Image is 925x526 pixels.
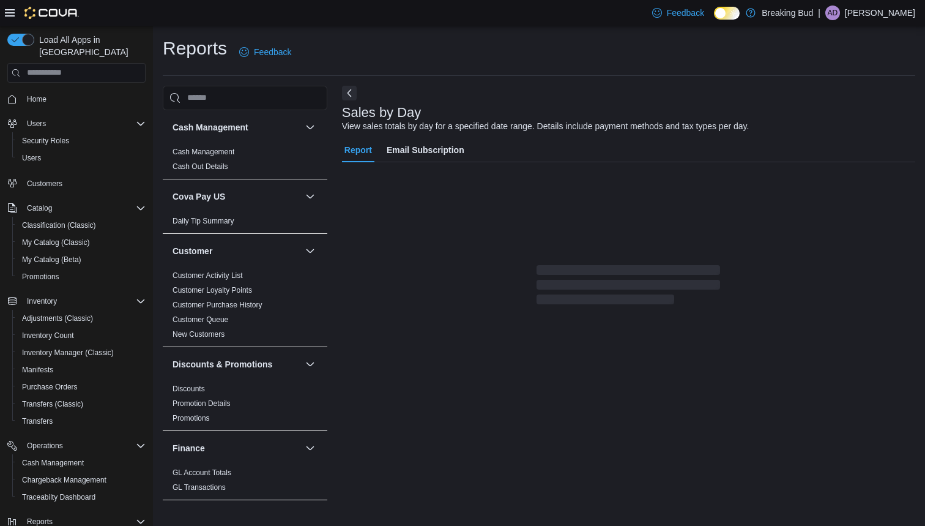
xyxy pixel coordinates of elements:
[173,315,228,324] a: Customer Queue
[17,414,58,429] a: Transfers
[17,311,146,326] span: Adjustments (Classic)
[27,203,52,213] span: Catalog
[17,151,46,165] a: Users
[22,153,41,163] span: Users
[173,330,225,339] a: New Customers
[22,492,95,502] span: Traceabilty Dashboard
[34,34,146,58] span: Load All Apps in [GEOGRAPHIC_DATA]
[22,458,84,468] span: Cash Management
[12,234,150,251] button: My Catalog (Classic)
[22,176,67,191] a: Customers
[22,438,146,453] span: Operations
[17,414,146,429] span: Transfers
[17,397,88,411] a: Transfers (Classic)
[173,301,262,309] a: Customer Purchase History
[12,413,150,430] button: Transfers
[12,149,150,167] button: Users
[27,296,57,306] span: Inventory
[173,245,300,257] button: Customer
[173,148,234,156] a: Cash Management
[22,399,83,409] span: Transfers (Classic)
[17,328,79,343] a: Inventory Count
[667,7,704,19] span: Feedback
[17,328,146,343] span: Inventory Count
[818,6,820,20] p: |
[27,119,46,129] span: Users
[12,472,150,489] button: Chargeback Management
[22,365,53,375] span: Manifests
[2,200,150,217] button: Catalog
[22,116,51,131] button: Users
[17,151,146,165] span: Users
[12,251,150,268] button: My Catalog (Beta)
[173,358,272,370] h3: Discounts & Promotions
[762,6,813,20] p: Breaking Bud
[173,442,300,454] button: Finance
[22,92,51,107] a: Home
[22,136,69,146] span: Security Roles
[2,90,150,108] button: Home
[22,382,78,392] span: Purchase Orders
[22,175,146,190] span: Customers
[173,190,300,203] button: Cova Pay US
[17,218,146,233] span: Classification (Classic)
[22,272,59,282] span: Promotions
[17,235,146,250] span: My Catalog (Classic)
[17,456,146,470] span: Cash Management
[342,105,422,120] h3: Sales by Day
[17,133,146,148] span: Security Roles
[22,314,93,323] span: Adjustments (Classic)
[12,132,150,149] button: Security Roles
[825,6,840,20] div: Axiao Daniels
[303,120,318,135] button: Cash Management
[22,91,146,107] span: Home
[22,238,90,247] span: My Catalog (Classic)
[22,294,146,309] span: Inventory
[12,454,150,472] button: Cash Management
[22,201,146,216] span: Catalog
[17,456,89,470] a: Cash Management
[22,201,57,216] button: Catalog
[828,6,838,20] span: AD
[647,1,709,25] a: Feedback
[27,94,46,104] span: Home
[12,378,150,396] button: Purchase Orders
[303,441,318,456] button: Finance
[12,310,150,327] button: Adjustments (Classic)
[27,179,62,189] span: Customers
[303,244,318,258] button: Customer
[163,381,327,430] div: Discounts & Promotions
[344,138,372,162] span: Report
[17,363,146,377] span: Manifests
[163,465,327,500] div: Finance
[173,121,300,133] button: Cash Management
[2,115,150,132] button: Users
[22,348,114,358] span: Inventory Manager (Classic)
[22,220,96,230] span: Classification (Classic)
[173,271,243,280] a: Customer Activity List
[22,416,53,426] span: Transfers
[27,441,63,451] span: Operations
[234,40,296,64] a: Feedback
[17,363,58,377] a: Manifests
[22,475,106,485] span: Chargeback Management
[17,311,98,326] a: Adjustments (Classic)
[17,218,101,233] a: Classification (Classic)
[17,345,119,360] a: Inventory Manager (Classic)
[12,489,150,506] button: Traceabilty Dashboard
[163,268,327,347] div: Customer
[173,385,205,393] a: Discounts
[173,468,231,477] a: GL Account Totals
[303,189,318,204] button: Cova Pay US
[173,483,226,492] a: GL Transactions
[173,414,210,423] a: Promotions
[12,361,150,378] button: Manifests
[22,255,81,265] span: My Catalog (Beta)
[22,294,62,309] button: Inventory
[17,252,86,267] a: My Catalog (Beta)
[173,286,252,295] a: Customer Loyalty Points
[163,214,327,233] div: Cova Pay US
[12,396,150,413] button: Transfers (Classic)
[12,268,150,285] button: Promotions
[17,269,146,284] span: Promotions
